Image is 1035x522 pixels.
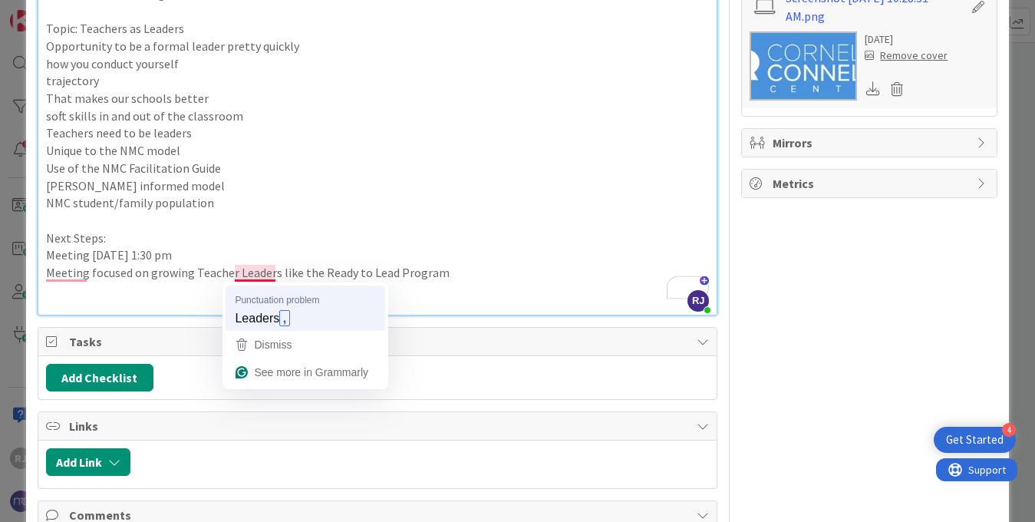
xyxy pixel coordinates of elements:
div: 4 [1002,423,1016,437]
span: Mirrors [773,134,969,152]
p: Topic: Teachers as Leaders [46,20,710,38]
button: Add Link [46,448,130,476]
p: Teachers need to be leaders [46,124,710,142]
p: Opportunity to be a formal leader pretty quickly [46,38,710,55]
span: Links [69,417,690,435]
p: Use of the NMC Facilitation Guide [46,160,710,177]
p: [PERSON_NAME] informed model [46,177,710,195]
p: Meeting [DATE] 1:30 pm [46,246,710,264]
span: Tasks [69,332,690,351]
p: trajectory [46,72,710,90]
p: Meeting focused on growing Teacher Leaders like the Ready to Lead Program [46,264,710,282]
p: Unique to the NMC model [46,142,710,160]
p: how you conduct yourself [46,55,710,73]
p: Next Steps: [46,230,710,247]
button: Add Checklist [46,364,153,391]
div: Get Started [946,432,1004,448]
div: Remove cover [865,48,948,64]
span: RJ [687,290,709,312]
p: That makes our schools better [46,90,710,107]
p: soft skills in and out of the classroom [46,107,710,125]
div: Open Get Started checklist, remaining modules: 4 [934,427,1016,453]
div: [DATE] [865,31,948,48]
span: Metrics [773,174,969,193]
div: Download [865,79,882,99]
p: NMC student/family population [46,194,710,212]
span: Support [32,2,70,21]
